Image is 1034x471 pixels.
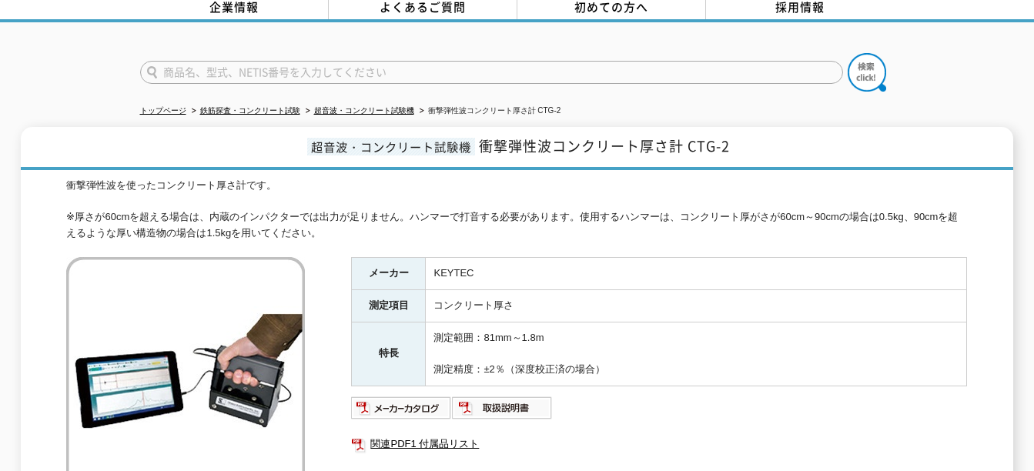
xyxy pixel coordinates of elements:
td: KEYTEC [426,258,967,290]
a: 鉄筋探査・コンクリート試験 [200,106,300,115]
span: 超音波・コンクリート試験機 [307,138,475,155]
img: 取扱説明書 [452,396,553,420]
img: メーカーカタログ [351,396,452,420]
th: 特長 [352,322,426,386]
a: 取扱説明書 [452,406,553,417]
a: メーカーカタログ [351,406,452,417]
td: 測定範囲：81mm～1.8m 測定精度：±2％（深度校正済の場合） [426,322,967,386]
th: メーカー [352,258,426,290]
a: 関連PDF1 付属品リスト [351,434,967,454]
img: btn_search.png [848,53,886,92]
li: 衝撃弾性波コンクリート厚さ計 CTG-2 [417,103,561,119]
div: 衝撃弾性波を使ったコンクリート厚さ計です。 ※厚さが60cmを超える場合は、内蔵のインパクターでは出力が足りません。ハンマーで打音する必要があります。使用するハンマーは、コンクリート厚がさが60... [66,178,967,242]
span: 衝撃弾性波コンクリート厚さ計 CTG-2 [479,135,730,156]
th: 測定項目 [352,289,426,322]
td: コンクリート厚さ [426,289,967,322]
a: 超音波・コンクリート試験機 [314,106,414,115]
input: 商品名、型式、NETIS番号を入力してください [140,61,843,84]
a: トップページ [140,106,186,115]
